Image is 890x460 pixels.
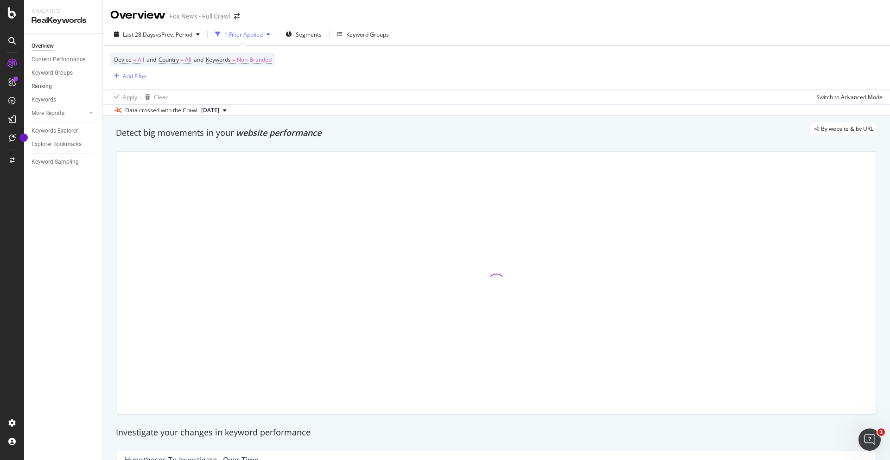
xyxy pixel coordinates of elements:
[346,31,389,38] div: Keyword Groups
[201,106,219,115] span: 2025 Sep. 18th
[877,428,885,436] span: 1
[123,31,156,38] span: Last 28 Days
[114,56,132,64] span: Device
[333,27,393,42] button: Keyword Groups
[156,31,192,38] span: vs Prev. Period
[32,82,52,91] div: Ranking
[110,89,137,104] button: Apply
[32,41,96,51] a: Overview
[224,31,263,38] div: 1 Filter Applied
[180,56,184,64] span: =
[32,55,85,64] div: Content Performance
[32,68,96,78] a: Keyword Groups
[32,68,73,78] div: Keyword Groups
[194,56,203,64] span: and
[32,157,79,167] div: Keyword Sampling
[32,140,96,149] a: Explorer Bookmarks
[116,427,877,439] div: Investigate your changes in keyword performance
[138,53,144,66] span: All
[197,105,230,116] button: [DATE]
[32,157,96,167] a: Keyword Sampling
[146,56,156,64] span: and
[32,15,95,26] div: RealKeywords
[234,13,240,19] div: arrow-right-arrow-left
[32,7,95,15] div: Analytics
[296,31,322,38] span: Segments
[32,109,87,118] a: More Reports
[123,93,137,101] div: Apply
[821,126,873,132] span: By website & by URL
[32,55,96,64] a: Content Performance
[32,95,56,105] div: Keywords
[237,53,272,66] span: Non-Branded
[141,89,168,104] button: Clear
[282,27,325,42] button: Segments
[110,27,203,42] button: Last 28 DaysvsPrev. Period
[19,134,28,142] div: Tooltip anchor
[32,126,78,136] div: Keywords Explorer
[211,27,274,42] button: 1 Filter Applied
[858,428,881,451] iframe: Intercom live chat
[32,126,96,136] a: Keywords Explorer
[110,70,147,82] button: Add Filter
[206,56,231,64] span: Keywords
[169,12,230,21] div: Fox News - Full Crawl
[159,56,179,64] span: Country
[810,122,877,135] div: legacy label
[123,72,147,80] div: Add Filter
[813,89,883,104] button: Switch to Advanced Mode
[816,93,883,101] div: Switch to Advanced Mode
[32,95,96,105] a: Keywords
[154,93,168,101] div: Clear
[185,53,191,66] span: All
[125,106,197,115] div: Data crossed with the Crawl
[32,82,96,91] a: Ranking
[32,109,64,118] div: More Reports
[32,140,82,149] div: Explorer Bookmarks
[32,41,54,51] div: Overview
[110,7,165,23] div: Overview
[133,56,136,64] span: =
[232,56,235,64] span: =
